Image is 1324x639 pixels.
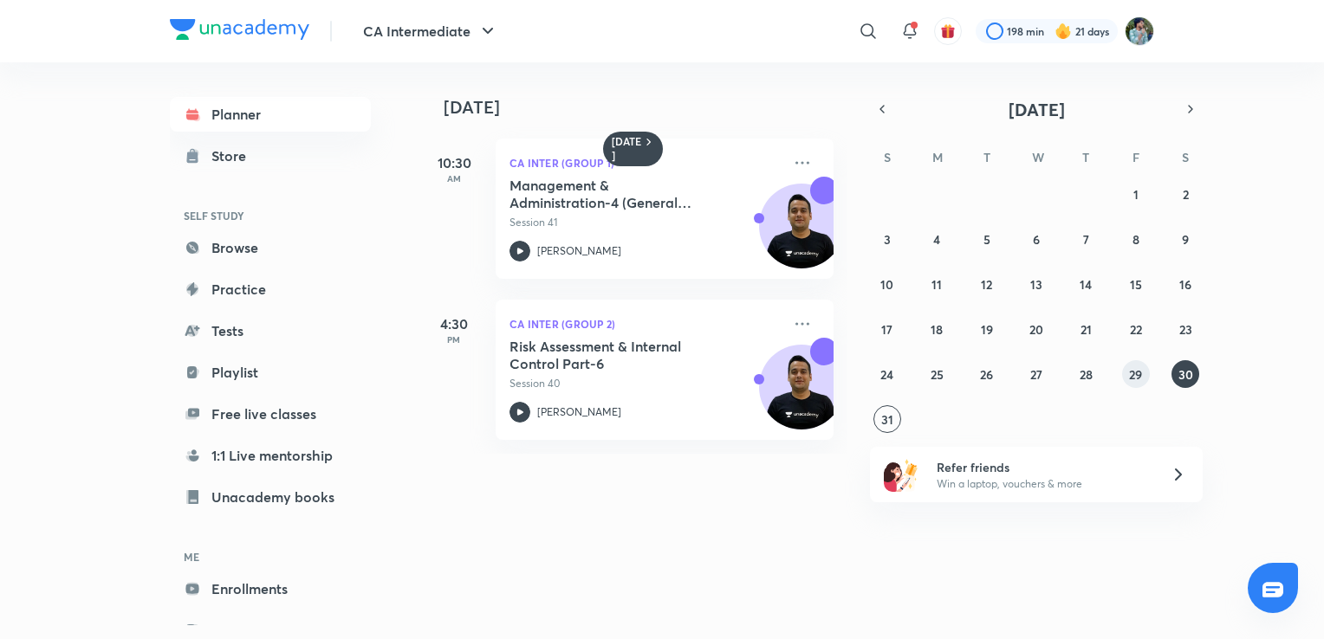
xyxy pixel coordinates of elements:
[170,19,309,40] img: Company Logo
[170,139,371,173] a: Store
[934,17,962,45] button: avatar
[612,135,642,163] h6: [DATE]
[509,215,782,230] p: Session 41
[537,243,621,259] p: [PERSON_NAME]
[973,315,1001,343] button: August 19, 2025
[873,225,901,253] button: August 3, 2025
[923,360,951,388] button: August 25, 2025
[1083,231,1089,248] abbr: August 7, 2025
[1179,276,1191,293] abbr: August 16, 2025
[1072,225,1100,253] button: August 7, 2025
[170,272,371,307] a: Practice
[353,14,509,48] button: CA Intermediate
[509,338,725,372] h5: Risk Assessment & Internal Control Part-6
[419,173,489,184] p: AM
[940,23,956,39] img: avatar
[931,276,942,293] abbr: August 11, 2025
[1130,276,1142,293] abbr: August 15, 2025
[880,276,893,293] abbr: August 10, 2025
[170,571,371,606] a: Enrollments
[1125,16,1154,46] img: Santosh Kumar Thakur
[933,231,940,248] abbr: August 4, 2025
[419,334,489,345] p: PM
[880,366,893,383] abbr: August 24, 2025
[873,405,901,433] button: August 31, 2025
[973,360,1001,388] button: August 26, 2025
[1029,321,1043,338] abbr: August 20, 2025
[881,321,892,338] abbr: August 17, 2025
[170,201,371,230] h6: SELF STUDY
[1080,276,1092,293] abbr: August 14, 2025
[1009,98,1065,121] span: [DATE]
[1122,360,1150,388] button: August 29, 2025
[983,149,990,165] abbr: Tuesday
[1133,231,1139,248] abbr: August 8, 2025
[170,480,371,514] a: Unacademy books
[1033,231,1040,248] abbr: August 6, 2025
[170,355,371,390] a: Playlist
[537,404,621,420] p: [PERSON_NAME]
[937,458,1150,476] h6: Refer friends
[1032,149,1044,165] abbr: Wednesday
[1122,315,1150,343] button: August 22, 2025
[937,476,1150,492] p: Win a laptop, vouchers & more
[211,145,256,166] div: Store
[1072,315,1100,343] button: August 21, 2025
[1080,366,1093,383] abbr: August 28, 2025
[1122,225,1150,253] button: August 8, 2025
[170,97,371,132] a: Planner
[419,313,489,334] h5: 4:30
[884,231,891,248] abbr: August 3, 2025
[170,19,309,44] a: Company Logo
[170,230,371,265] a: Browse
[170,313,371,348] a: Tests
[1030,366,1042,383] abbr: August 27, 2025
[973,270,1001,298] button: August 12, 2025
[760,193,843,276] img: Avatar
[981,276,992,293] abbr: August 12, 2025
[873,270,901,298] button: August 10, 2025
[1171,315,1199,343] button: August 23, 2025
[1072,360,1100,388] button: August 28, 2025
[1179,321,1192,338] abbr: August 23, 2025
[1171,360,1199,388] button: August 30, 2025
[983,231,990,248] abbr: August 5, 2025
[980,366,993,383] abbr: August 26, 2025
[170,397,371,431] a: Free live classes
[923,225,951,253] button: August 4, 2025
[170,542,371,571] h6: ME
[931,321,943,338] abbr: August 18, 2025
[873,360,901,388] button: August 24, 2025
[1183,186,1189,203] abbr: August 2, 2025
[923,315,951,343] button: August 18, 2025
[973,225,1001,253] button: August 5, 2025
[509,376,782,391] p: Session 40
[873,315,901,343] button: August 17, 2025
[894,97,1178,121] button: [DATE]
[760,354,843,437] img: Avatar
[881,411,893,428] abbr: August 31, 2025
[1122,270,1150,298] button: August 15, 2025
[1030,276,1042,293] abbr: August 13, 2025
[1022,270,1050,298] button: August 13, 2025
[884,149,891,165] abbr: Sunday
[1055,23,1072,40] img: streak
[1022,225,1050,253] button: August 6, 2025
[1129,366,1142,383] abbr: August 29, 2025
[1171,180,1199,208] button: August 2, 2025
[509,152,782,173] p: CA Inter (Group 1)
[932,149,943,165] abbr: Monday
[981,321,993,338] abbr: August 19, 2025
[170,438,371,473] a: 1:1 Live mentorship
[1081,321,1092,338] abbr: August 21, 2025
[1133,186,1139,203] abbr: August 1, 2025
[1122,180,1150,208] button: August 1, 2025
[1171,270,1199,298] button: August 16, 2025
[1072,270,1100,298] button: August 14, 2025
[1022,315,1050,343] button: August 20, 2025
[1082,149,1089,165] abbr: Thursday
[1182,149,1189,165] abbr: Saturday
[1130,321,1142,338] abbr: August 22, 2025
[931,366,944,383] abbr: August 25, 2025
[1178,366,1193,383] abbr: August 30, 2025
